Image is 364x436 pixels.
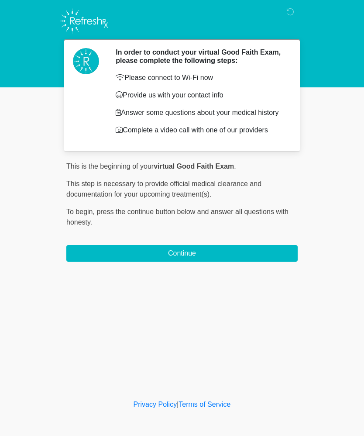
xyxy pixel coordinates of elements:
[66,245,298,262] button: Continue
[116,125,285,135] p: Complete a video call with one of our providers
[58,7,110,35] img: Refresh RX Logo
[154,163,234,170] strong: virtual Good Faith Exam
[116,73,285,83] p: Please connect to Wi-Fi now
[179,401,230,408] a: Terms of Service
[134,401,177,408] a: Privacy Policy
[177,401,179,408] a: |
[66,180,261,198] span: This step is necessary to provide official medical clearance and documentation for your upcoming ...
[116,48,285,65] h2: In order to conduct your virtual Good Faith Exam, please complete the following steps:
[66,208,96,215] span: To begin,
[234,163,236,170] span: .
[66,208,288,226] span: press the continue button below and answer all questions with honesty.
[116,107,285,118] p: Answer some questions about your medical history
[116,90,285,100] p: Provide us with your contact info
[73,48,99,74] img: Agent Avatar
[66,163,154,170] span: This is the beginning of your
